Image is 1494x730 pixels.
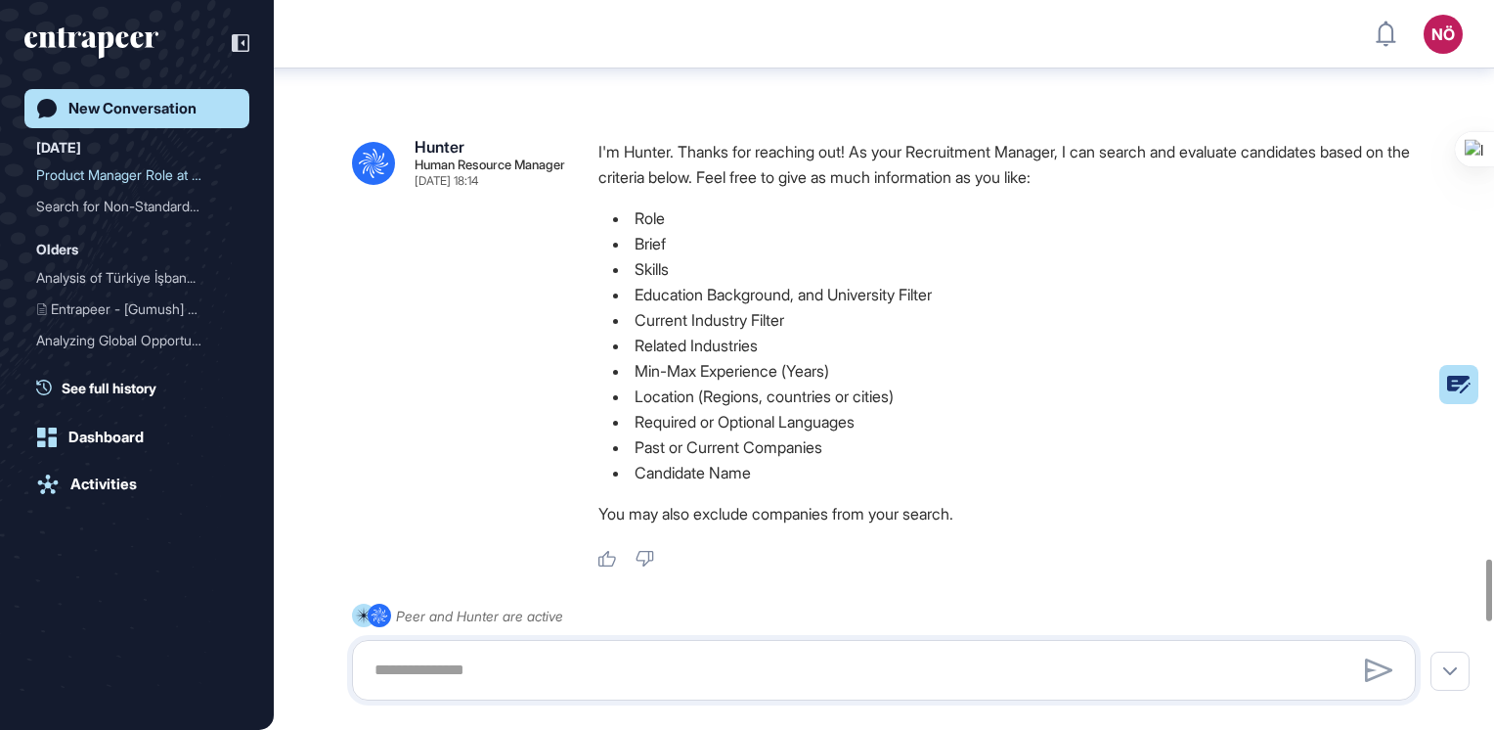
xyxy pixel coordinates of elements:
[598,460,1431,485] li: Candidate Name
[598,231,1431,256] li: Brief
[396,604,563,628] div: Peer and Hunter are active
[598,205,1431,231] li: Role
[598,307,1431,333] li: Current Industry Filter
[598,384,1431,409] li: Location (Regions, countries or cities)
[598,282,1431,307] li: Education Background, and University Filter
[36,262,222,294] div: Analysis of Türkiye İşban...
[68,429,144,446] div: Dashboard
[36,160,238,191] div: Product Manager Role at Softtech with Expertise in Product Management and Go-to-Market Strategies
[36,325,238,356] div: Analyzing Global Opportunities in Commodity Markets for 2023
[415,159,565,171] div: Human Resource Manager
[24,465,249,504] a: Activities
[36,378,249,398] a: See full history
[36,136,81,160] div: [DATE]
[36,262,238,294] div: Analysis of Türkiye İşbank's Growth Data Over the Last 3 Years
[24,89,249,128] a: New Conversation
[70,476,137,493] div: Activities
[415,139,464,155] div: Hunter
[598,434,1431,460] li: Past or Current Companies
[598,256,1431,282] li: Skills
[36,325,222,356] div: Analyzing Global Opportun...
[62,378,156,398] span: See full history
[1424,15,1463,54] button: NÖ
[36,294,222,325] div: Entrapeer - [Gumush] Comp...
[598,409,1431,434] li: Required or Optional Languages
[36,238,78,261] div: Olders
[598,139,1431,190] p: I'm Hunter. Thanks for reaching out! As your Recruitment Manager, I can search and evaluate candi...
[68,100,197,117] div: New Conversation
[36,191,222,222] div: Search for Non-Standard P...
[415,175,478,187] div: [DATE] 18:14
[24,27,158,59] div: entrapeer-logo
[598,333,1431,358] li: Related Industries
[36,160,222,191] div: Product Manager Role at S...
[36,294,238,325] div: Entrapeer - [Gumush] Competitor Analysis Is Ready!
[36,191,238,222] div: Search for Non-Standard Product Managers Based on Specific Skills
[598,501,1431,526] p: You may also exclude companies from your search.
[598,358,1431,384] li: Min-Max Experience (Years)
[24,418,249,457] a: Dashboard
